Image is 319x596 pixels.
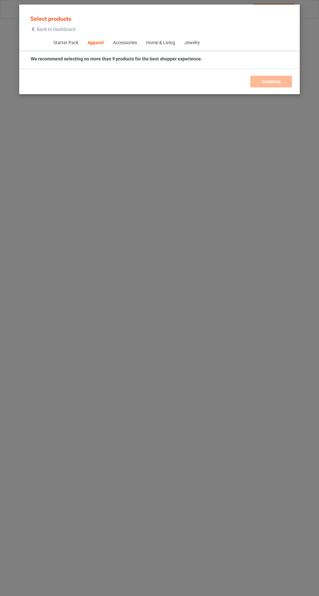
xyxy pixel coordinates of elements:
[30,15,71,22] span: Select products
[113,40,137,46] div: Accessories
[31,56,202,61] strong: We recommend selecting no more than 9 products for the best shopper experience.
[49,35,83,51] span: Starter Pack
[87,40,104,46] div: Apparel
[184,40,200,46] div: Jewelry
[146,40,175,46] div: Home & Living
[37,27,76,32] span: Back to Dashboard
